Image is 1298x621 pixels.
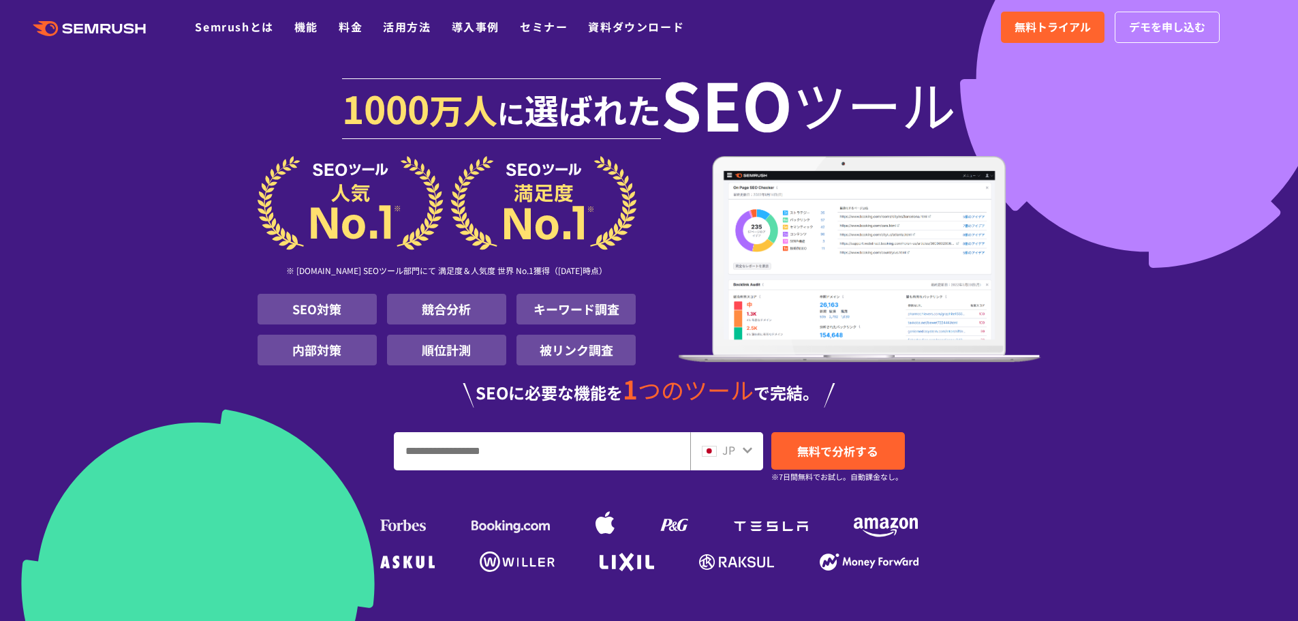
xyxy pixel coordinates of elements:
li: 内部対策 [258,335,377,365]
a: Semrushとは [195,18,273,35]
span: に [497,93,525,132]
span: 1 [623,370,638,407]
a: 無料で分析する [771,432,905,470]
li: 被リンク調査 [516,335,636,365]
div: ※ [DOMAIN_NAME] SEOツール部門にて 満足度＆人気度 世界 No.1獲得（[DATE]時点） [258,250,636,294]
span: ツール [792,76,956,131]
span: つのツール [638,373,754,406]
input: URL、キーワードを入力してください [395,433,690,470]
li: 競合分析 [387,294,506,324]
span: 選ばれた [525,85,661,134]
a: 活用方法 [383,18,431,35]
a: セミナー [520,18,568,35]
div: SEOに必要な機能を [258,376,1041,408]
span: 無料で分析する [797,442,878,459]
span: 1000 [342,80,429,135]
span: SEO [661,76,792,131]
li: SEO対策 [258,294,377,324]
a: 無料トライアル [1001,12,1104,43]
a: 料金 [339,18,362,35]
span: デモを申し込む [1129,18,1205,36]
a: デモを申し込む [1115,12,1220,43]
a: 機能 [294,18,318,35]
span: JP [722,442,735,458]
a: 導入事例 [452,18,499,35]
li: 順位計測 [387,335,506,365]
a: 資料ダウンロード [588,18,684,35]
small: ※7日間無料でお試し。自動課金なし。 [771,470,903,483]
span: で完結。 [754,380,819,404]
span: 無料トライアル [1015,18,1091,36]
span: 万人 [429,85,497,134]
li: キーワード調査 [516,294,636,324]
